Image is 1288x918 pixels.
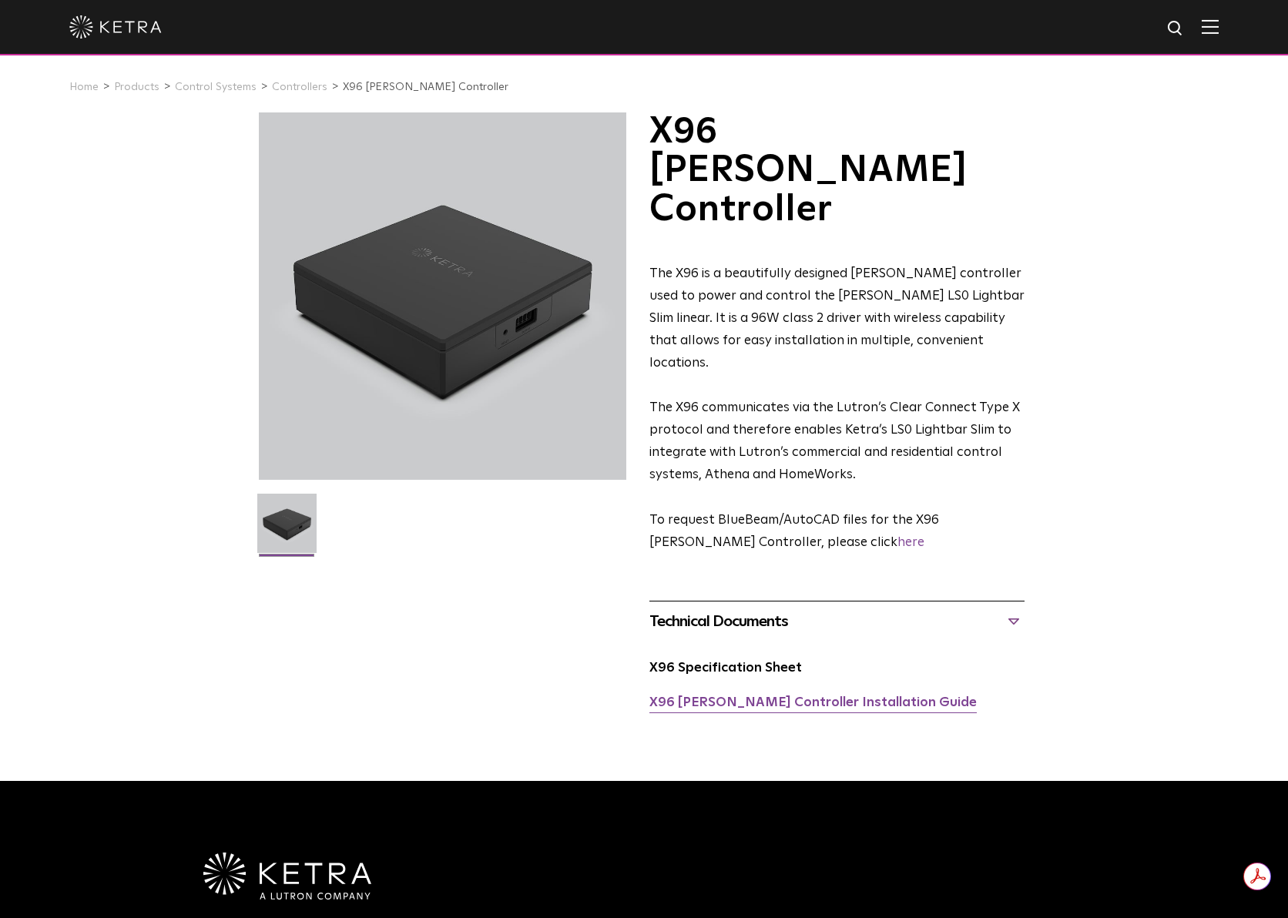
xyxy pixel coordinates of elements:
a: X96 Specification Sheet [649,662,802,675]
span: ​To request BlueBeam/AutoCAD files for the X96 [PERSON_NAME] Controller, please click [649,514,939,549]
img: Hamburger%20Nav.svg [1202,19,1219,34]
a: Products [114,82,159,92]
a: X96 [PERSON_NAME] Controller [343,82,508,92]
a: Home [69,82,99,92]
a: Control Systems [175,82,257,92]
a: here [897,536,924,549]
img: search icon [1166,19,1186,39]
img: X96-Controller-2021-Web-Square [257,494,317,565]
img: ketra-logo-2019-white [69,15,162,39]
div: Technical Documents [649,609,1025,634]
h1: X96 [PERSON_NAME] Controller [649,112,1025,229]
a: X96 [PERSON_NAME] Controller Installation Guide [649,696,977,709]
a: Controllers [272,82,327,92]
span: The X96 is a beautifully designed [PERSON_NAME] controller used to power and control the [PERSON_... [649,267,1025,370]
img: Ketra-aLutronCo_White_RGB [203,853,371,900]
span: The X96 communicates via the Lutron’s Clear Connect Type X protocol and therefore enables Ketra’s... [649,401,1020,481]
